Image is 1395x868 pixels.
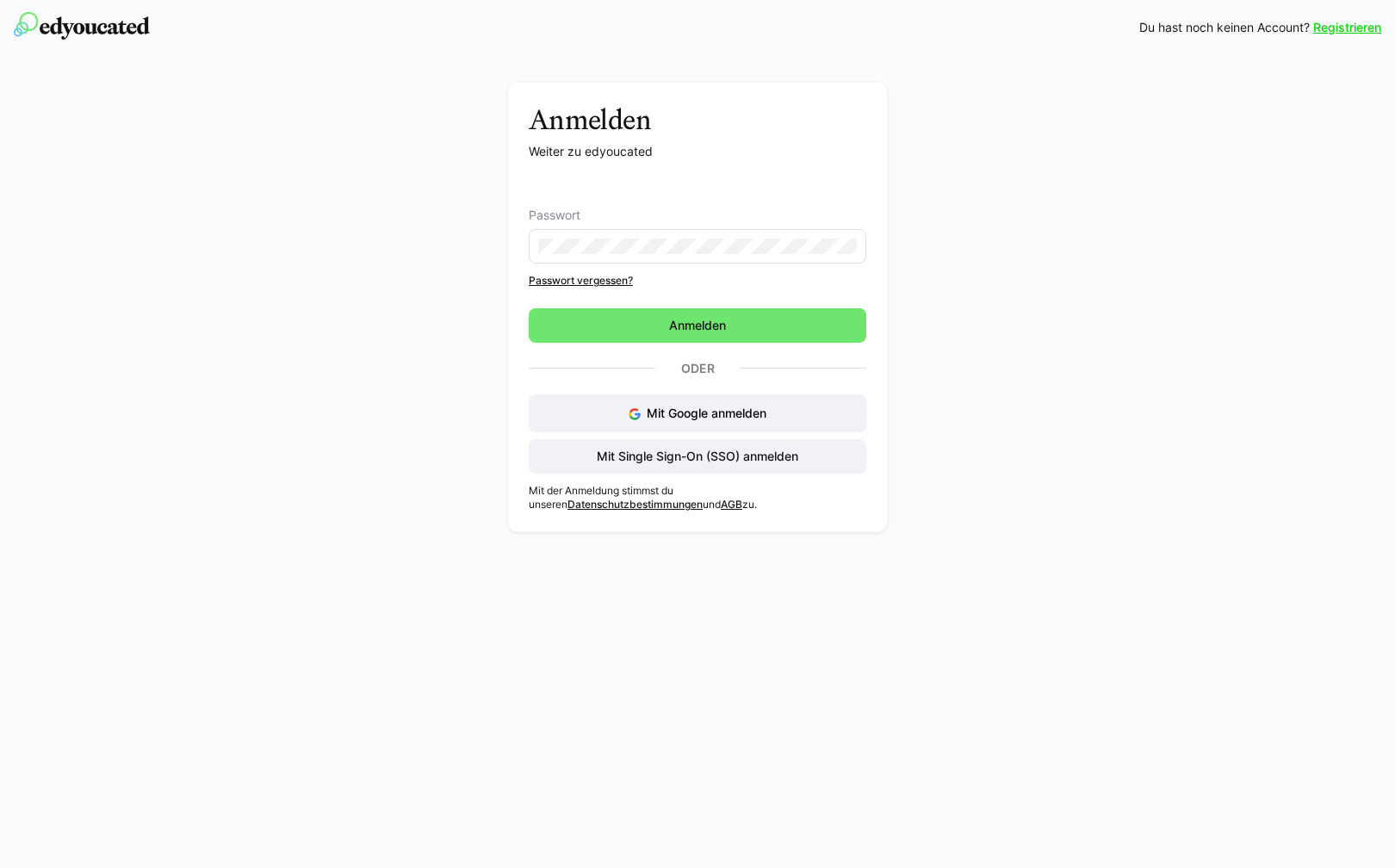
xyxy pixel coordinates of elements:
a: Registrieren [1313,19,1381,36]
button: Anmelden [529,308,866,343]
span: Passwort [529,208,580,222]
img: edyoucated [14,12,150,40]
p: Mit der Anmeldung stimmst du unseren und zu. [529,484,866,512]
p: Weiter zu edyoucated [529,143,866,160]
a: AGB [721,498,742,511]
h3: Anmelden [529,103,866,136]
button: Mit Single Sign-On (SSO) anmelden [529,439,866,474]
button: Mit Google anmelden [529,394,866,432]
span: Mit Google anmelden [647,406,766,420]
span: Mit Single Sign-On (SSO) anmelden [594,448,801,465]
p: Oder [655,356,740,381]
a: Passwort vergessen? [529,274,866,288]
span: Anmelden [666,317,728,334]
span: Du hast noch keinen Account? [1139,19,1310,36]
a: Datenschutzbestimmungen [567,498,703,511]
